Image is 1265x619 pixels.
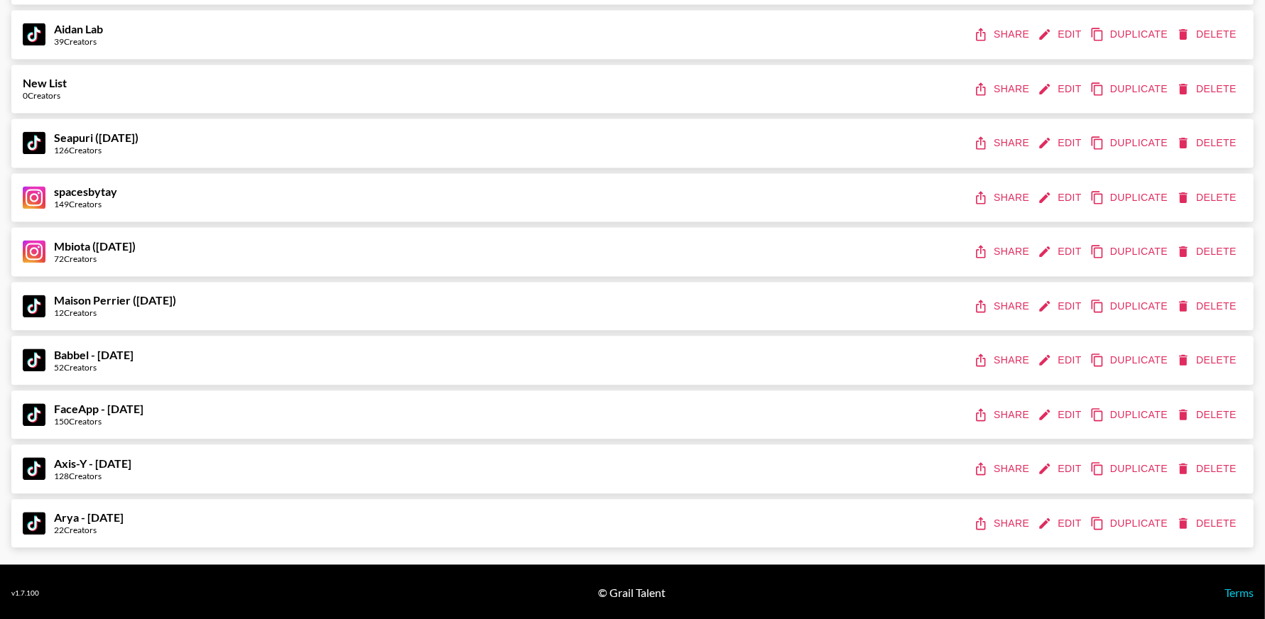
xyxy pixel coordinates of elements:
[971,130,1035,156] button: share
[971,402,1035,428] button: share
[1035,402,1087,428] button: edit
[11,588,39,598] div: v 1.7.100
[1173,239,1242,265] button: delete
[1173,402,1242,428] button: delete
[23,295,45,317] img: TikTok
[23,90,67,101] div: 0 Creators
[54,416,143,427] div: 150 Creators
[1087,456,1173,482] button: duplicate
[971,510,1035,537] button: share
[23,76,67,89] strong: New List
[54,348,134,361] strong: Babbel - [DATE]
[971,76,1035,102] button: share
[1087,76,1173,102] button: duplicate
[54,253,136,264] div: 72 Creators
[23,512,45,535] img: TikTok
[1173,293,1242,319] button: delete
[971,185,1035,211] button: share
[1035,21,1087,48] button: edit
[1173,456,1242,482] button: delete
[54,145,139,155] div: 126 Creators
[23,131,45,154] img: TikTok
[1035,456,1087,482] button: edit
[23,23,45,45] img: TikTok
[971,293,1035,319] button: share
[54,199,117,209] div: 149 Creators
[23,240,45,263] img: Instagram
[54,510,124,524] strong: Arya - [DATE]
[1087,239,1173,265] button: duplicate
[54,525,124,535] div: 22 Creators
[598,586,666,600] div: © Grail Talent
[971,456,1035,482] button: share
[1035,239,1087,265] button: edit
[54,471,131,481] div: 128 Creators
[1173,21,1242,48] button: delete
[1087,21,1173,48] button: duplicate
[54,239,136,253] strong: Mbiota ([DATE])
[54,36,103,47] div: 39 Creators
[54,185,117,198] strong: spacesbytay
[1087,185,1173,211] button: duplicate
[1087,293,1173,319] button: duplicate
[1035,510,1087,537] button: edit
[1173,510,1242,537] button: delete
[1087,130,1173,156] button: duplicate
[1035,347,1087,373] button: edit
[23,349,45,371] img: TikTok
[1035,185,1087,211] button: edit
[54,456,131,470] strong: Axis-Y - [DATE]
[54,402,143,415] strong: FaceApp - [DATE]
[971,347,1035,373] button: share
[23,457,45,480] img: TikTok
[1173,76,1242,102] button: delete
[1173,185,1242,211] button: delete
[971,239,1035,265] button: share
[1087,402,1173,428] button: duplicate
[23,403,45,426] img: TikTok
[1087,347,1173,373] button: duplicate
[54,293,176,307] strong: Maison Perrier ([DATE])
[1035,293,1087,319] button: edit
[1035,76,1087,102] button: edit
[1087,510,1173,537] button: duplicate
[971,21,1035,48] button: share
[1173,347,1242,373] button: delete
[1225,586,1254,599] a: Terms
[54,307,176,318] div: 12 Creators
[1173,130,1242,156] button: delete
[1035,130,1087,156] button: edit
[54,131,139,144] strong: Seapuri ([DATE])
[23,186,45,209] img: Instagram
[54,362,134,373] div: 52 Creators
[54,22,103,35] strong: Aidan Lab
